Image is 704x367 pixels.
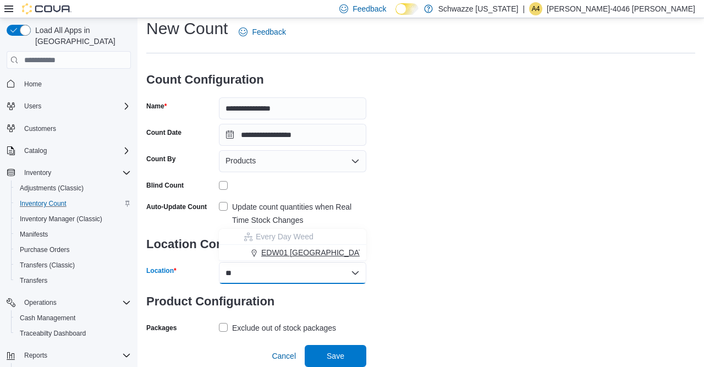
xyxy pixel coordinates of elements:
[20,122,131,135] span: Customers
[11,227,135,242] button: Manifests
[20,245,70,254] span: Purchase Orders
[11,242,135,258] button: Purchase Orders
[305,345,366,367] button: Save
[438,2,519,15] p: Schwazze [US_STATE]
[2,165,135,180] button: Inventory
[219,229,366,261] div: Choose from the following options
[15,311,131,325] span: Cash Management
[20,144,131,157] span: Catalog
[24,298,57,307] span: Operations
[353,3,386,14] span: Feedback
[146,324,177,332] label: Packages
[146,62,366,97] h3: Count Configuration
[146,202,207,211] label: Auto-Update Count
[24,146,47,155] span: Catalog
[22,3,71,14] img: Cova
[219,229,366,245] button: Every Day Weed
[11,258,135,273] button: Transfers (Classic)
[2,348,135,363] button: Reports
[15,274,131,287] span: Transfers
[20,78,46,91] a: Home
[232,321,336,335] div: Exclude out of stock packages
[31,25,131,47] span: Load All Apps in [GEOGRAPHIC_DATA]
[20,144,51,157] button: Catalog
[351,157,360,166] button: Open list of options
[2,295,135,310] button: Operations
[20,230,48,239] span: Manifests
[256,231,313,242] span: Every Day Weed
[226,154,256,167] span: Products
[2,120,135,136] button: Customers
[15,243,74,256] a: Purchase Orders
[20,122,61,135] a: Customers
[232,200,366,227] div: Update count quantities when Real Time Stock Changes
[15,212,107,226] a: Inventory Manager (Classic)
[20,199,67,208] span: Inventory Count
[24,124,56,133] span: Customers
[15,274,52,287] a: Transfers
[11,326,135,341] button: Traceabilty Dashboard
[146,102,167,111] label: Name
[20,261,75,270] span: Transfers (Classic)
[11,310,135,326] button: Cash Management
[20,166,131,179] span: Inventory
[529,2,542,15] div: Alex-4046 Rubin
[351,269,360,277] button: Close list of options
[219,124,366,146] input: Press the down key to open a popover containing a calendar.
[20,100,131,113] span: Users
[24,80,42,89] span: Home
[146,227,366,262] h3: Location Configuration
[15,212,131,226] span: Inventory Manager (Classic)
[20,349,52,362] button: Reports
[146,181,184,190] div: Blind Count
[15,197,71,210] a: Inventory Count
[15,182,131,195] span: Adjustments (Classic)
[20,100,46,113] button: Users
[20,314,75,322] span: Cash Management
[15,182,88,195] a: Adjustments (Classic)
[547,2,695,15] p: [PERSON_NAME]-4046 [PERSON_NAME]
[11,273,135,288] button: Transfers
[146,266,177,275] label: Location
[20,296,131,309] span: Operations
[20,215,102,223] span: Inventory Manager (Classic)
[15,197,131,210] span: Inventory Count
[2,75,135,91] button: Home
[15,228,52,241] a: Manifests
[15,243,131,256] span: Purchase Orders
[522,2,525,15] p: |
[20,184,84,193] span: Adjustments (Classic)
[24,168,51,177] span: Inventory
[219,245,366,261] button: EDW01 [GEOGRAPHIC_DATA]
[532,2,540,15] span: A4
[15,327,90,340] a: Traceabilty Dashboard
[11,211,135,227] button: Inventory Manager (Classic)
[272,350,296,361] span: Cancel
[327,350,344,361] span: Save
[15,228,131,241] span: Manifests
[2,143,135,158] button: Catalog
[15,327,131,340] span: Traceabilty Dashboard
[15,259,79,272] a: Transfers (Classic)
[146,155,175,163] label: Count By
[20,329,86,338] span: Traceabilty Dashboard
[2,98,135,114] button: Users
[20,76,131,90] span: Home
[267,345,300,367] button: Cancel
[20,349,131,362] span: Reports
[24,351,47,360] span: Reports
[395,3,419,15] input: Dark Mode
[261,247,370,258] span: EDW01 [GEOGRAPHIC_DATA]
[20,296,61,309] button: Operations
[24,102,41,111] span: Users
[15,259,131,272] span: Transfers (Classic)
[11,196,135,211] button: Inventory Count
[234,21,290,43] a: Feedback
[146,128,182,137] label: Count Date
[252,26,285,37] span: Feedback
[146,18,228,40] h1: New Count
[15,311,80,325] a: Cash Management
[146,284,366,319] h3: Product Configuration
[11,180,135,196] button: Adjustments (Classic)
